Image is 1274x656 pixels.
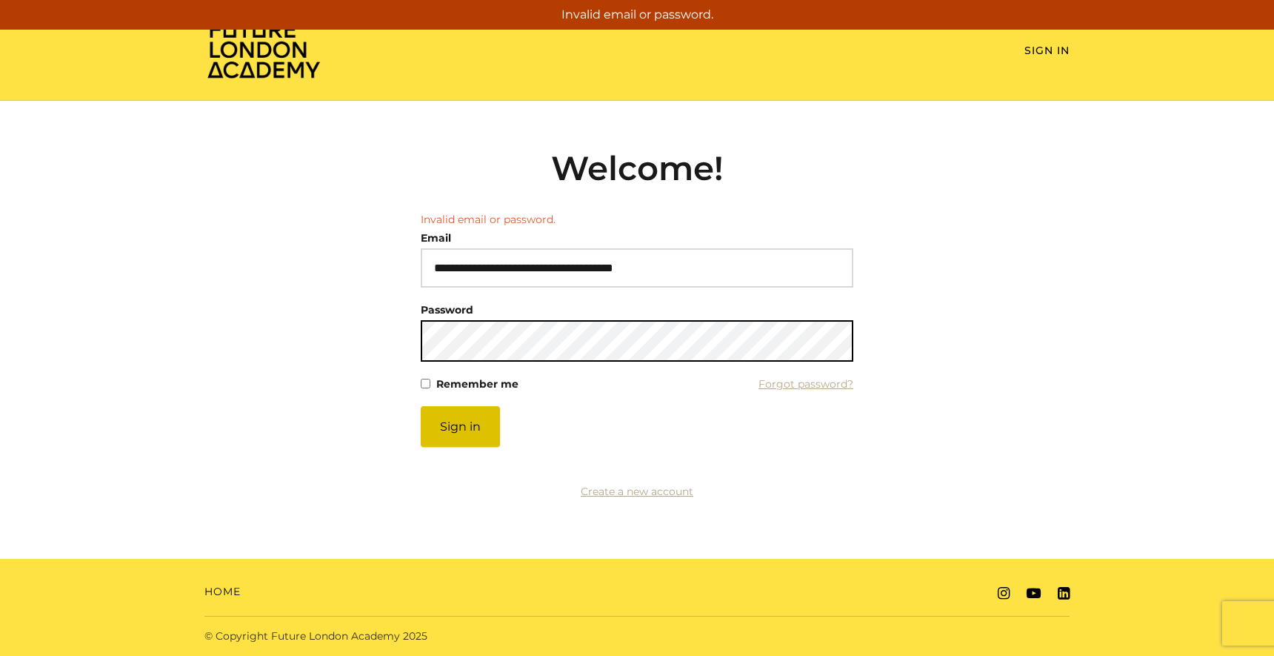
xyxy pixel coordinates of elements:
[421,148,853,188] h2: Welcome!
[758,374,853,394] a: Forgot password?
[193,629,637,644] div: © Copyright Future London Academy 2025
[6,6,1268,24] p: Invalid email or password.
[421,228,451,248] label: Email
[421,299,473,320] label: Password
[204,19,323,79] img: Home Page
[436,374,518,394] label: Remember me
[204,584,241,600] a: Home
[421,406,500,447] button: Sign in
[1024,44,1070,57] a: Sign In
[581,485,693,498] a: Create a new account
[421,212,853,228] li: Invalid email or password.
